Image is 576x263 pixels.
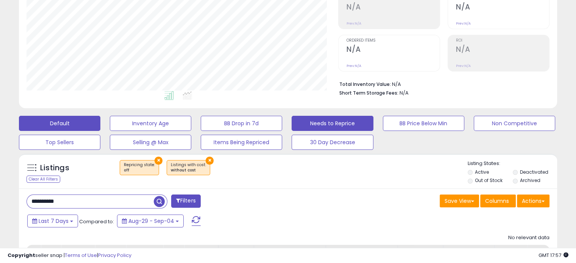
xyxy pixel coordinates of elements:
button: Items Being Repriced [201,135,282,150]
small: Prev: N/A [347,21,361,26]
button: Filters [171,195,201,208]
span: ROI [456,39,549,43]
span: Repricing state : [124,162,155,173]
h2: N/A [456,45,549,55]
button: Non Competitive [474,116,555,131]
strong: Copyright [8,252,35,259]
b: Short Term Storage Fees: [339,90,398,96]
button: Inventory Age [110,116,191,131]
span: Ordered Items [347,39,440,43]
small: Prev: N/A [456,64,471,68]
span: 2025-09-12 17:57 GMT [539,252,568,259]
p: Listing States: [468,160,557,167]
span: Aug-29 - Sep-04 [128,217,174,225]
span: Columns [485,197,509,205]
a: Privacy Policy [98,252,131,259]
label: Deactivated [520,169,548,175]
button: Save View [440,195,479,207]
button: Aug-29 - Sep-04 [117,215,184,227]
span: Last 7 Days [39,217,69,225]
small: Prev: N/A [456,21,471,26]
b: Total Inventory Value: [339,81,391,87]
button: Actions [517,195,549,207]
label: Active [475,169,489,175]
button: BB Price Below Min [383,116,464,131]
button: Last 7 Days [27,215,78,227]
h5: Listings [40,163,69,173]
label: Out of Stock [475,177,503,184]
button: Needs to Reprice [292,116,373,131]
button: Selling @ Max [110,135,191,150]
a: Terms of Use [65,252,97,259]
h2: N/A [456,3,549,13]
label: Archived [520,177,540,184]
span: Listings with cost : [171,162,206,173]
div: Clear All Filters [27,176,60,183]
button: BB Drop in 7d [201,116,282,131]
li: N/A [339,79,544,88]
span: Compared to: [79,218,114,225]
button: × [155,157,162,165]
div: seller snap | | [8,252,131,259]
div: No relevant data [508,234,549,241]
button: × [206,157,214,165]
button: Columns [480,195,516,207]
div: without cost [171,168,206,173]
span: N/A [400,89,409,96]
div: off [124,168,155,173]
small: Prev: N/A [347,64,361,68]
button: Default [19,116,100,131]
button: Top Sellers [19,135,100,150]
button: 30 Day Decrease [292,135,373,150]
h2: N/A [347,45,440,55]
h2: N/A [347,3,440,13]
